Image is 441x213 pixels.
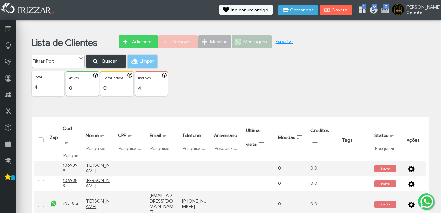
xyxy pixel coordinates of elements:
[63,178,77,189] u: 1069383
[118,145,143,152] input: Pesquisar...
[126,73,135,79] button: ui-button
[275,161,307,176] td: 0
[32,37,97,48] a: Lista de Clientes
[406,4,436,10] span: [PERSON_NAME]
[59,120,82,161] th: Cod: activate to sort column ascending
[86,198,110,209] a: [PERSON_NAME]
[82,120,115,161] th: Nome: activate to sort column ascending
[182,198,208,209] div: [PHONE_NUMBER]
[307,161,339,176] td: 0.0
[403,120,426,161] th: Ações
[374,133,388,138] span: Status
[307,120,339,161] th: Creditos: activate to sort column ascending
[411,178,412,188] span: ui-button
[11,175,15,180] span: 1
[138,76,165,80] p: Inativos
[411,163,412,173] span: ui-button
[278,5,318,15] button: Comandas
[383,4,389,9] span: 0
[92,73,101,79] button: ui-button
[214,145,240,152] input: Pesquisar...
[411,199,412,209] span: ui-button
[407,137,419,143] span: Ações
[115,120,147,161] th: CPF: activate to sort column ascending
[179,120,211,161] th: Telefone
[374,180,396,187] span: inativo
[130,37,153,47] span: Adicionar
[38,138,43,142] div: Selecionar tudo
[128,55,157,68] button: Limpar
[243,120,275,161] th: Ultima visita: activate to sort column ascending
[98,56,121,66] span: Buscar
[69,85,96,91] p: 0
[63,201,78,207] u: 1071314
[146,120,179,161] th: Email: activate to sort column ascending
[103,85,130,91] p: 0
[34,84,61,90] p: 4
[138,85,165,91] p: 4
[310,128,329,133] span: Creditos
[339,120,371,161] th: Tags
[419,194,435,209] img: whatsapp.png
[63,152,79,159] input: Pesquisar...
[86,163,110,174] a: [PERSON_NAME]
[86,55,126,68] button: Buscar
[69,76,96,80] p: Ativos
[392,4,438,17] a: [PERSON_NAME] Gerente
[369,5,376,16] a: 0
[140,56,153,66] span: Limpar
[150,145,175,152] input: Pesquisar...
[320,5,352,15] button: Gaveta
[63,163,77,174] u: 1069399
[331,8,348,12] span: Gaveta
[211,120,243,161] th: Aniversário
[406,10,436,15] span: Gerente
[358,5,364,16] a: 1
[161,73,170,79] button: ui-button
[50,199,58,207] img: whatsapp.png
[182,145,208,152] input: Pesquisar...
[371,120,403,161] th: Status: activate to sort column ascending
[275,176,307,191] td: 0
[374,201,396,208] span: inativo
[86,178,110,189] a: [PERSON_NAME]
[50,135,58,140] span: Zap
[182,133,201,138] span: Telefone
[119,35,158,48] button: Adicionar
[276,39,293,44] a: Exportar
[63,126,72,131] span: Cod
[118,133,126,138] span: CPF
[246,128,260,147] span: Ultima visita
[219,5,273,15] button: Indicar um amigo
[407,178,416,188] button: ui-button
[374,165,396,172] span: inativo
[372,4,377,9] span: 0
[307,176,339,191] td: 0.0
[407,199,416,209] button: ui-button
[362,4,366,9] span: 1
[86,145,111,152] input: Pesquisar...
[290,8,313,12] span: Comandas
[374,145,400,152] input: Pesquisar...
[34,75,61,79] p: Total
[407,163,416,173] button: ui-button
[103,76,130,80] p: Semi-ativos
[342,137,352,143] span: Tags
[278,135,295,140] span: Moedas
[86,133,99,138] span: Nome
[150,133,161,138] span: Email
[381,5,387,16] a: 0
[32,55,78,64] label: Filtrar Por:
[231,8,268,12] span: Indicar um amigo
[46,120,59,161] th: Zap
[275,120,307,161] th: Moedas: activate to sort column ascending
[214,133,237,138] span: Aniversário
